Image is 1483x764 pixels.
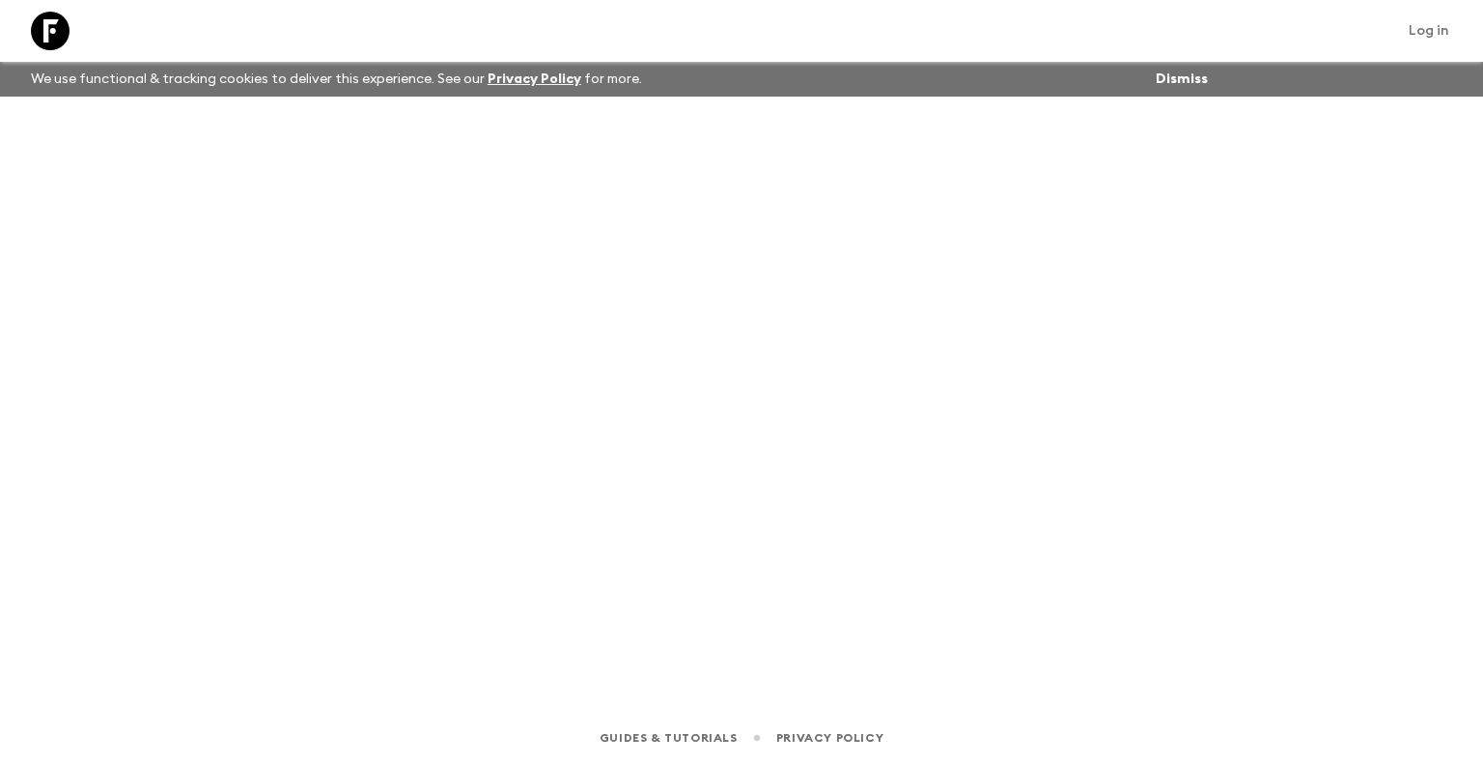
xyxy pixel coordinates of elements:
button: Dismiss [1151,66,1213,93]
p: We use functional & tracking cookies to deliver this experience. See our for more. [23,62,650,97]
a: Privacy Policy [776,727,883,749]
a: Privacy Policy [488,72,581,86]
a: Log in [1398,17,1460,44]
a: Guides & Tutorials [600,727,738,749]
